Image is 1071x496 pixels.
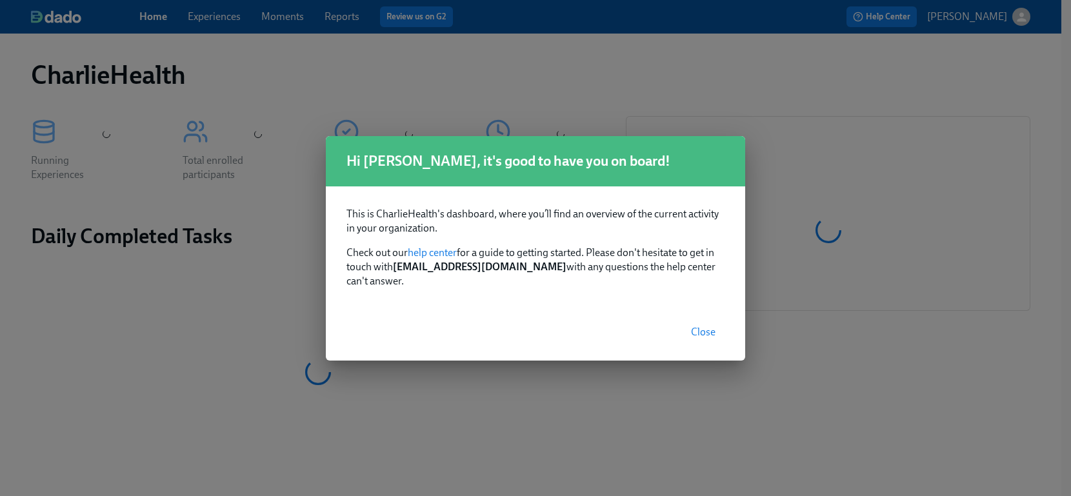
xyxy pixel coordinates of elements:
a: help center [408,246,457,259]
strong: [EMAIL_ADDRESS][DOMAIN_NAME] [393,261,566,273]
h1: Hi [PERSON_NAME], it's good to have you on board! [346,152,725,171]
div: Check out our for a guide to getting started. Please don't hesitate to get in touch with with any... [326,186,745,304]
span: Close [691,326,716,339]
button: Close [682,319,725,345]
p: This is CharlieHealth's dashboard, where you’ll find an overview of the current activity in your ... [346,207,725,235]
